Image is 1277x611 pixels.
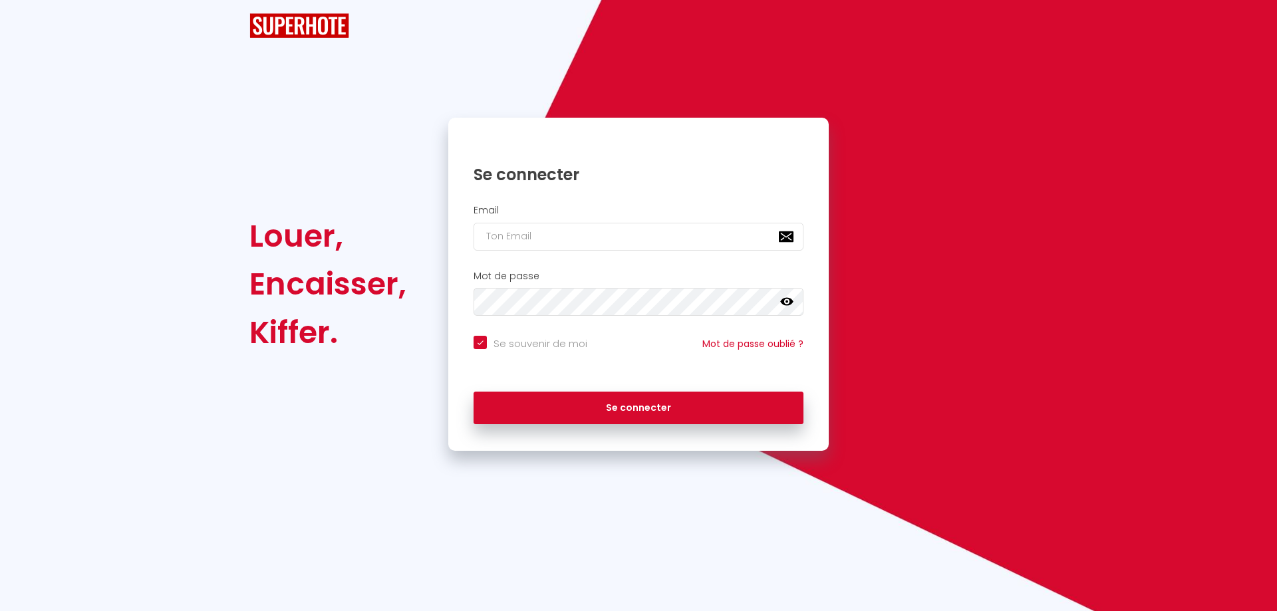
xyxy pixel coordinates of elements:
[249,308,406,356] div: Kiffer.
[474,164,803,185] h1: Se connecter
[474,392,803,425] button: Se connecter
[474,223,803,251] input: Ton Email
[702,337,803,350] a: Mot de passe oublié ?
[474,205,803,216] h2: Email
[249,212,406,260] div: Louer,
[474,271,803,282] h2: Mot de passe
[249,260,406,308] div: Encaisser,
[249,13,349,38] img: SuperHote logo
